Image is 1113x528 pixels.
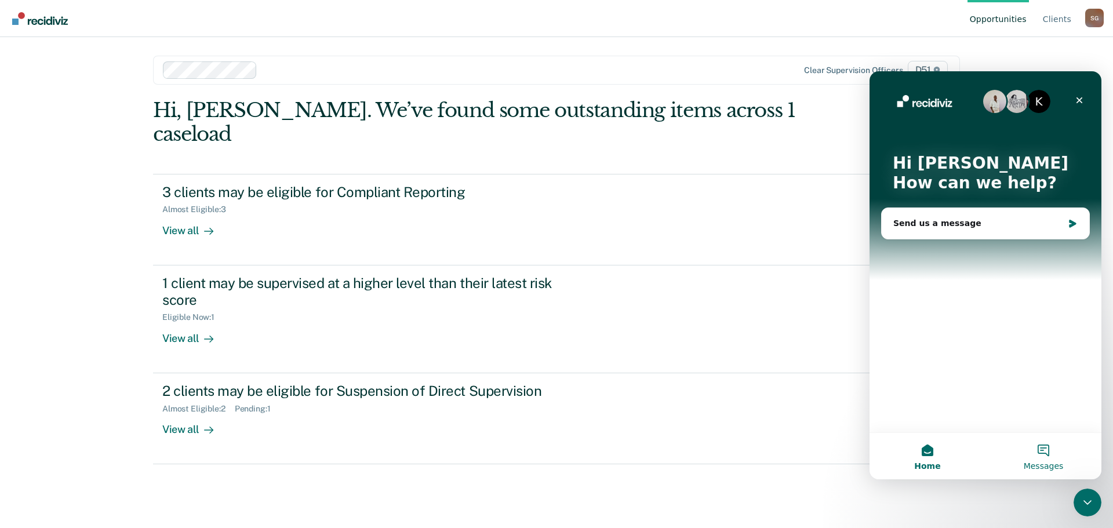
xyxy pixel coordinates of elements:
[153,99,799,146] div: Hi, [PERSON_NAME]. We’ve found some outstanding items across 1 caseload
[162,214,227,237] div: View all
[162,322,227,345] div: View all
[235,404,280,414] div: Pending : 1
[162,413,227,436] div: View all
[870,71,1101,479] iframe: Intercom live chat
[162,404,235,414] div: Almost Eligible : 2
[908,61,948,79] span: D51
[12,12,68,25] img: Recidiviz
[153,373,960,464] a: 2 clients may be eligible for Suspension of Direct SupervisionAlmost Eligible:2Pending:1View all
[162,205,235,214] div: Almost Eligible : 3
[162,383,569,399] div: 2 clients may be eligible for Suspension of Direct Supervision
[1085,9,1104,27] div: S G
[804,65,903,75] div: Clear supervision officers
[162,275,569,308] div: 1 client may be supervised at a higher level than their latest risk score
[1074,489,1101,516] iframe: Intercom live chat
[162,184,569,201] div: 3 clients may be eligible for Compliant Reporting
[1085,9,1104,27] button: Profile dropdown button
[153,265,960,373] a: 1 client may be supervised at a higher level than their latest risk scoreEligible Now:1View all
[153,174,960,265] a: 3 clients may be eligible for Compliant ReportingAlmost Eligible:3View all
[162,312,224,322] div: Eligible Now : 1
